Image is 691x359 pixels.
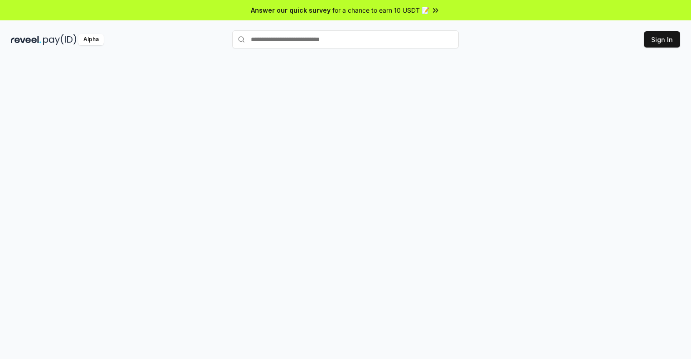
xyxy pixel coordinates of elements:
[332,5,429,15] span: for a chance to earn 10 USDT 📝
[251,5,331,15] span: Answer our quick survey
[644,31,680,48] button: Sign In
[11,34,41,45] img: reveel_dark
[78,34,104,45] div: Alpha
[43,34,77,45] img: pay_id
